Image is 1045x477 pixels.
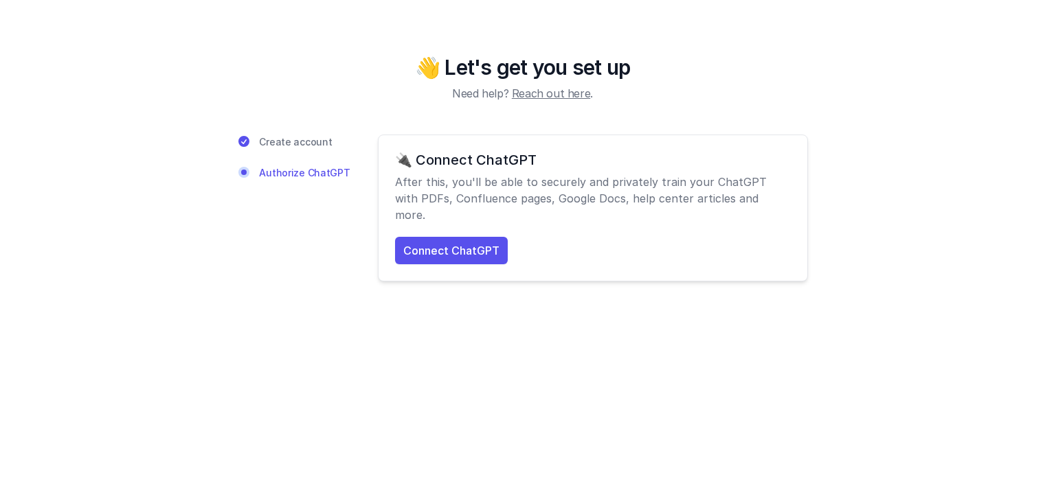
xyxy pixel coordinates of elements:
[395,174,791,223] p: After this, you'll be able to securely and privately train your ChatGPT with PDFs, Confluence pag...
[237,135,350,149] a: Create account
[395,152,791,168] h1: 🔌 Connect ChatGPT
[395,237,508,264] a: Connect ChatGPT
[237,135,350,281] nav: Progress
[259,135,332,149] span: Create account
[512,86,590,100] a: Reach out here
[259,165,350,180] span: Authorize ChatGPT
[237,165,350,180] a: Authorize ChatGPT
